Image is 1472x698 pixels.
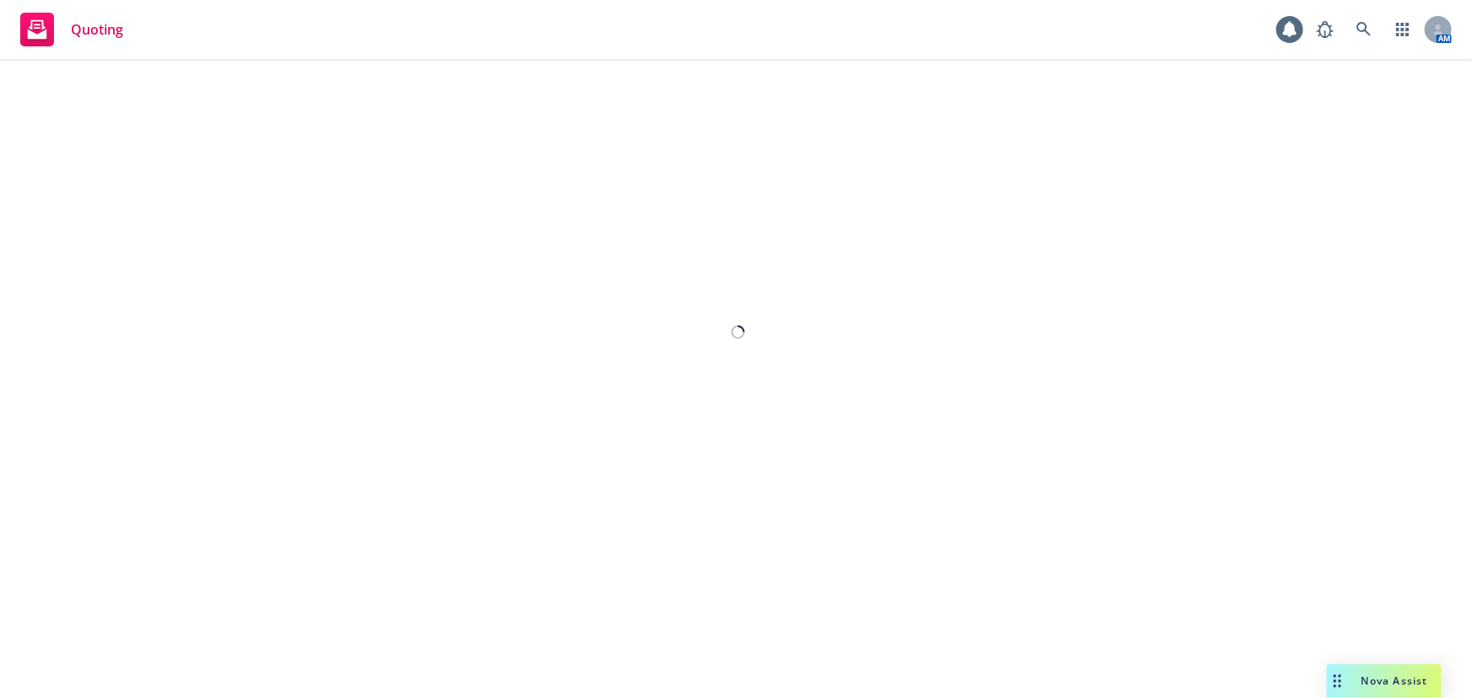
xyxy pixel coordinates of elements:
a: Report a Bug [1308,13,1342,46]
div: Drag to move [1327,664,1348,698]
a: Quoting [13,6,130,53]
a: Search [1347,13,1381,46]
span: Nova Assist [1361,674,1428,688]
button: Nova Assist [1327,664,1442,698]
a: Switch app [1386,13,1420,46]
span: Quoting [71,23,123,36]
